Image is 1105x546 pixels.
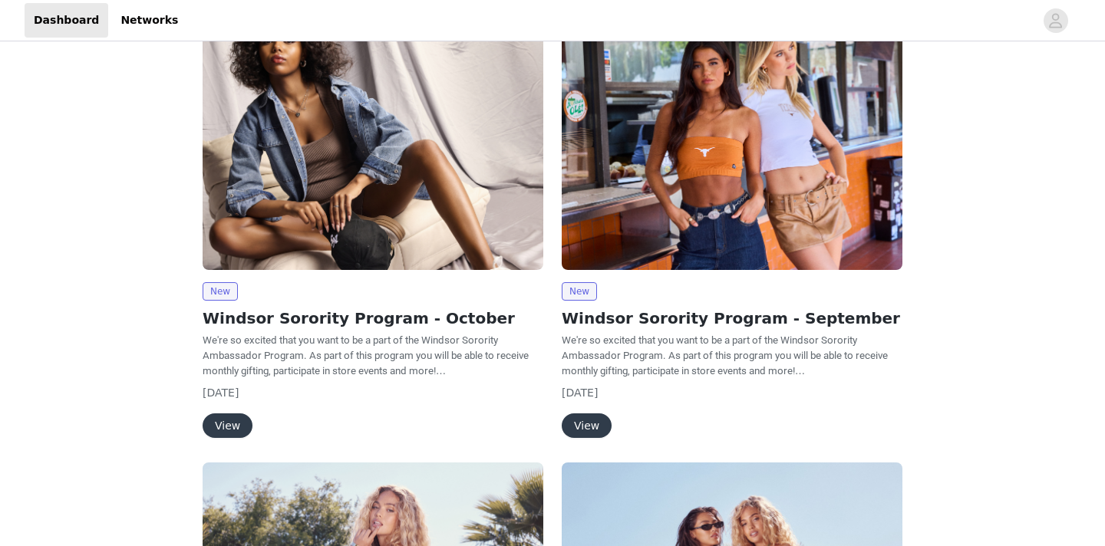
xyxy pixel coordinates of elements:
[562,334,888,377] span: We're so excited that you want to be a part of the Windsor Sorority Ambassador Program. As part o...
[25,3,108,38] a: Dashboard
[562,307,902,330] h2: Windsor Sorority Program - September
[203,282,238,301] span: New
[562,413,612,438] button: View
[203,420,252,432] a: View
[1048,8,1063,33] div: avatar
[203,413,252,438] button: View
[562,386,598,399] span: [DATE]
[562,15,902,270] img: Windsor
[203,386,239,399] span: [DATE]
[203,15,543,270] img: Windsor
[562,282,597,301] span: New
[203,334,529,377] span: We're so excited that you want to be a part of the Windsor Sorority Ambassador Program. As part o...
[562,420,612,432] a: View
[111,3,187,38] a: Networks
[203,307,543,330] h2: Windsor Sorority Program - October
